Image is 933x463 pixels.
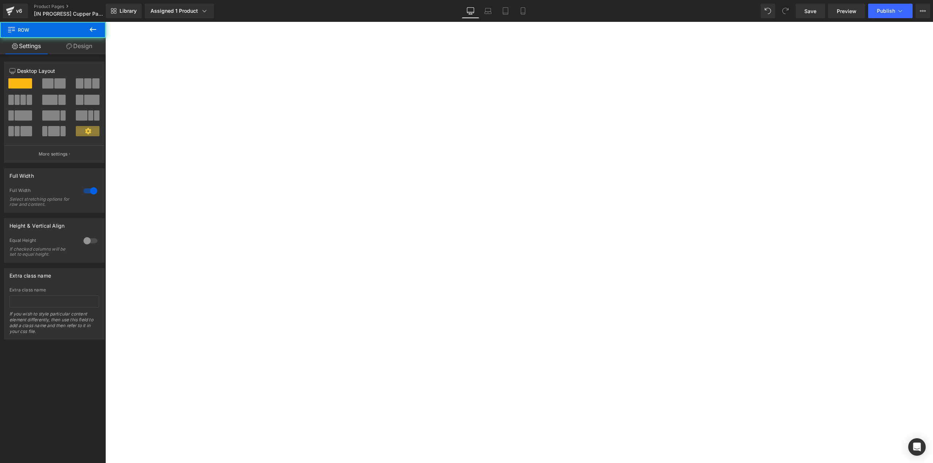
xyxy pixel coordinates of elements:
button: Publish [868,4,913,18]
p: Desktop Layout [9,67,99,75]
div: Open Intercom Messenger [908,438,926,456]
a: Design [53,38,106,54]
a: New Library [106,4,142,18]
a: Desktop [462,4,479,18]
div: Extra class name [9,287,99,293]
span: Row [7,22,80,38]
span: Preview [837,7,856,15]
p: More settings [39,151,68,157]
div: Full Width [9,188,76,195]
div: If you wish to style particular content element differently, then use this field to add a class n... [9,311,99,339]
div: Full Width [9,169,34,179]
div: Extra class name [9,268,51,279]
a: Tablet [497,4,514,18]
a: Preview [828,4,865,18]
button: More settings [4,145,104,162]
div: Equal Height [9,238,76,245]
button: Redo [778,4,793,18]
span: Save [804,7,816,15]
span: [IN PROGRESS] Cupper Pain Relief Bundle PDP (REVAMP) [DATE] [34,11,104,17]
div: If checked columns will be set to equal height. [9,247,75,257]
a: v6 [3,4,28,18]
a: Laptop [479,4,497,18]
span: Publish [877,8,895,14]
div: v6 [15,6,24,16]
div: Assigned 1 Product [151,7,208,15]
a: Product Pages [34,4,118,9]
button: Undo [761,4,775,18]
div: Height & Vertical Align [9,219,65,229]
div: Select stretching options for row and content. [9,197,75,207]
span: Library [120,8,137,14]
button: More [916,4,930,18]
a: Mobile [514,4,532,18]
